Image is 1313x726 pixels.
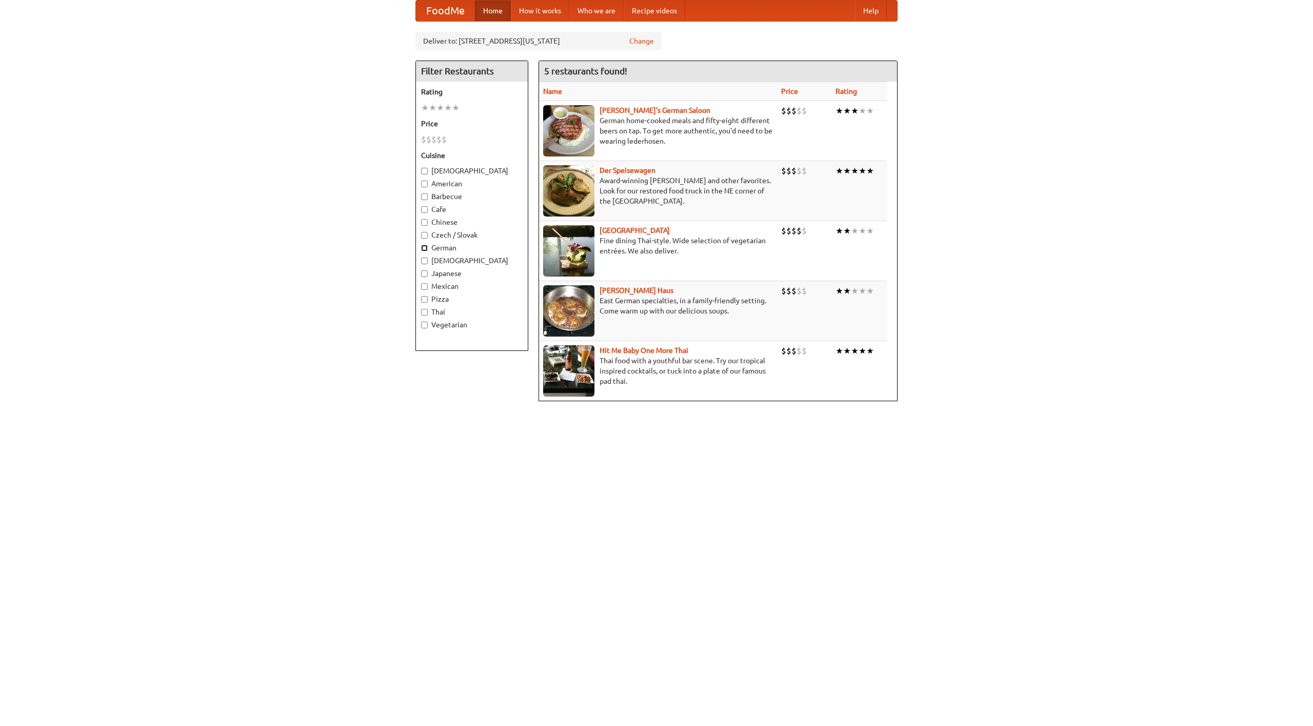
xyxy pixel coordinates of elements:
p: Award-winning [PERSON_NAME] and other favorites. Look for our restored food truck in the NE corne... [543,175,773,206]
ng-pluralize: 5 restaurants found! [544,66,627,76]
a: Price [781,87,798,95]
input: Czech / Slovak [421,232,428,239]
a: [PERSON_NAME] Haus [600,286,673,295]
li: $ [436,134,442,145]
p: Thai food with a youthful bar scene. Try our tropical inspired cocktails, or tuck into a plate of... [543,356,773,386]
a: Who we are [569,1,624,21]
li: ★ [436,102,444,113]
input: American [421,181,428,187]
li: $ [786,165,791,176]
li: ★ [866,225,874,237]
li: $ [802,105,807,116]
input: Japanese [421,270,428,277]
a: [PERSON_NAME]'s German Saloon [600,106,710,114]
label: Cafe [421,204,523,214]
li: $ [802,225,807,237]
li: $ [781,285,786,297]
a: Change [629,36,654,46]
li: $ [426,134,431,145]
label: Pizza [421,294,523,304]
li: $ [786,225,791,237]
p: German home-cooked meals and fifty-eight different beers on tap. To get more authentic, you'd nee... [543,115,773,146]
li: $ [791,105,797,116]
label: German [421,243,523,253]
li: ★ [843,285,851,297]
li: ★ [851,285,859,297]
li: $ [442,134,447,145]
li: $ [791,285,797,297]
img: satay.jpg [543,225,594,277]
li: ★ [835,105,843,116]
li: $ [791,225,797,237]
label: [DEMOGRAPHIC_DATA] [421,166,523,176]
a: Der Speisewagen [600,166,655,174]
li: ★ [851,105,859,116]
a: Rating [835,87,857,95]
h5: Rating [421,87,523,97]
li: ★ [843,165,851,176]
li: $ [781,345,786,357]
li: ★ [835,165,843,176]
li: ★ [851,225,859,237]
li: $ [797,345,802,357]
li: ★ [866,165,874,176]
label: Chinese [421,217,523,227]
img: esthers.jpg [543,105,594,156]
li: ★ [851,165,859,176]
label: [DEMOGRAPHIC_DATA] [421,256,523,266]
img: babythai.jpg [543,345,594,397]
a: FoodMe [416,1,475,21]
a: How it works [511,1,569,21]
li: ★ [421,102,429,113]
li: $ [786,345,791,357]
a: Recipe videos [624,1,685,21]
input: Barbecue [421,193,428,200]
li: ★ [835,345,843,357]
li: $ [802,165,807,176]
a: Help [855,1,887,21]
li: ★ [843,345,851,357]
input: Chinese [421,219,428,226]
input: Pizza [421,296,428,303]
p: East German specialties, in a family-friendly setting. Come warm up with our delicious soups. [543,296,773,316]
label: Mexican [421,281,523,291]
a: [GEOGRAPHIC_DATA] [600,226,670,234]
li: ★ [859,225,866,237]
li: ★ [859,105,866,116]
input: Mexican [421,283,428,290]
li: $ [791,165,797,176]
li: ★ [866,105,874,116]
li: $ [781,225,786,237]
li: ★ [452,102,460,113]
li: $ [781,165,786,176]
div: Deliver to: [STREET_ADDRESS][US_STATE] [415,32,662,50]
label: Japanese [421,268,523,279]
li: ★ [843,105,851,116]
li: $ [781,105,786,116]
li: ★ [851,345,859,357]
li: $ [797,225,802,237]
li: $ [797,165,802,176]
li: ★ [843,225,851,237]
input: Vegetarian [421,322,428,328]
a: Name [543,87,562,95]
li: ★ [444,102,452,113]
li: $ [786,105,791,116]
li: $ [786,285,791,297]
li: $ [791,345,797,357]
label: Barbecue [421,191,523,202]
label: Thai [421,307,523,317]
p: Fine dining Thai-style. Wide selection of vegetarian entrées. We also deliver. [543,236,773,256]
label: Czech / Slovak [421,230,523,240]
li: ★ [859,165,866,176]
li: ★ [835,225,843,237]
input: [DEMOGRAPHIC_DATA] [421,258,428,264]
li: $ [797,105,802,116]
h5: Cuisine [421,150,523,161]
input: [DEMOGRAPHIC_DATA] [421,168,428,174]
a: Hit Me Baby One More Thai [600,346,688,355]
